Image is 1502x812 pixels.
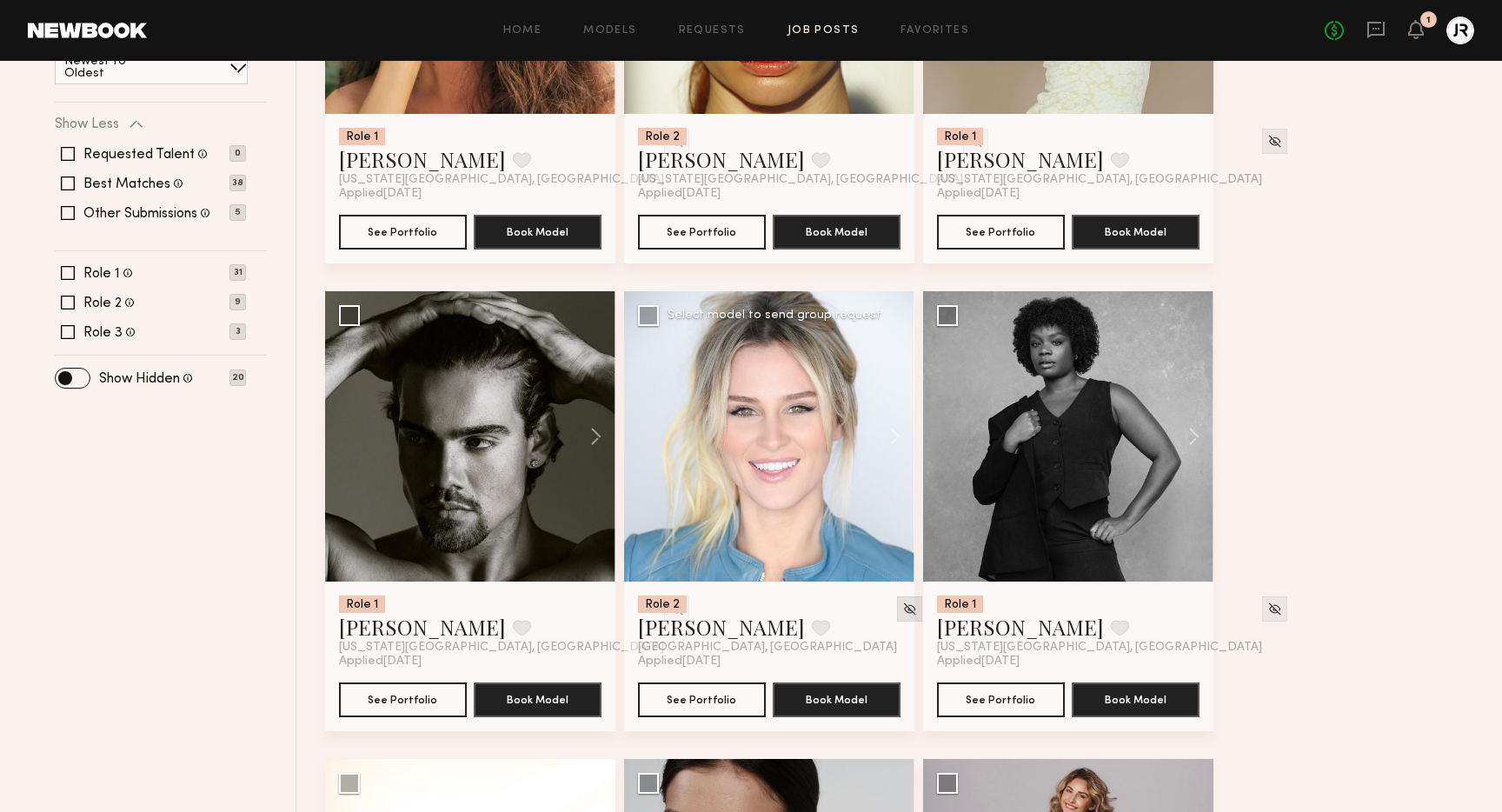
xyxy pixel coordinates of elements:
[937,128,983,145] div: Role 1
[474,223,601,238] a: Book Model
[773,691,901,706] a: Book Model
[339,641,664,655] span: [US_STATE][GEOGRAPHIC_DATA], [GEOGRAPHIC_DATA]
[638,145,805,173] a: [PERSON_NAME]
[638,596,687,613] div: Role 2
[668,309,881,322] div: Select model to send group request
[83,148,195,162] label: Requested Talent
[339,145,506,173] a: [PERSON_NAME]
[55,117,119,131] p: Show Less
[788,25,860,37] a: Job Posts
[937,641,1262,655] span: [US_STATE][GEOGRAPHIC_DATA], [GEOGRAPHIC_DATA]
[339,613,506,641] a: [PERSON_NAME]
[638,682,766,717] button: See Portfolio
[83,177,170,191] label: Best Matches
[229,369,246,386] p: 20
[229,175,246,191] p: 38
[339,187,601,201] div: Applied [DATE]
[1426,16,1431,25] div: 1
[1072,682,1200,717] button: Book Model
[339,128,385,145] div: Role 1
[229,294,246,310] p: 9
[937,145,1104,173] a: [PERSON_NAME]
[638,613,805,641] a: [PERSON_NAME]
[937,655,1200,669] div: Applied [DATE]
[339,596,385,613] div: Role 1
[937,215,1065,250] button: See Portfolio
[339,215,467,250] button: See Portfolio
[1072,215,1200,250] button: Book Model
[638,641,897,655] span: [GEOGRAPHIC_DATA], [GEOGRAPHIC_DATA]
[339,682,467,717] button: See Portfolio
[229,204,246,221] p: 5
[1267,134,1282,149] img: Unhide Model
[99,372,180,386] label: Show Hidden
[229,145,246,162] p: 0
[901,25,969,37] a: Favorites
[83,326,123,340] label: Role 3
[773,215,901,250] button: Book Model
[937,682,1065,717] button: See Portfolio
[679,25,746,37] a: Requests
[229,264,246,281] p: 31
[638,215,766,250] button: See Portfolio
[583,25,636,37] a: Models
[937,187,1200,201] div: Applied [DATE]
[937,613,1104,641] a: [PERSON_NAME]
[773,223,901,238] a: Book Model
[83,296,122,310] label: Role 2
[638,173,963,187] span: [US_STATE][GEOGRAPHIC_DATA], [GEOGRAPHIC_DATA]
[503,25,542,37] a: Home
[1072,223,1200,238] a: Book Model
[474,691,601,706] a: Book Model
[474,682,601,717] button: Book Model
[83,207,197,221] label: Other Submissions
[1072,691,1200,706] a: Book Model
[474,215,601,250] button: Book Model
[937,173,1262,187] span: [US_STATE][GEOGRAPHIC_DATA], [GEOGRAPHIC_DATA]
[1267,602,1282,616] img: Unhide Model
[229,323,246,340] p: 3
[937,596,983,613] div: Role 1
[902,602,917,616] img: Unhide Model
[339,655,601,669] div: Applied [DATE]
[64,56,168,80] p: Newest to Oldest
[339,173,664,187] span: [US_STATE][GEOGRAPHIC_DATA], [GEOGRAPHIC_DATA]
[83,267,120,281] label: Role 1
[638,187,901,201] div: Applied [DATE]
[773,682,901,717] button: Book Model
[638,128,687,145] div: Role 2
[638,655,901,669] div: Applied [DATE]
